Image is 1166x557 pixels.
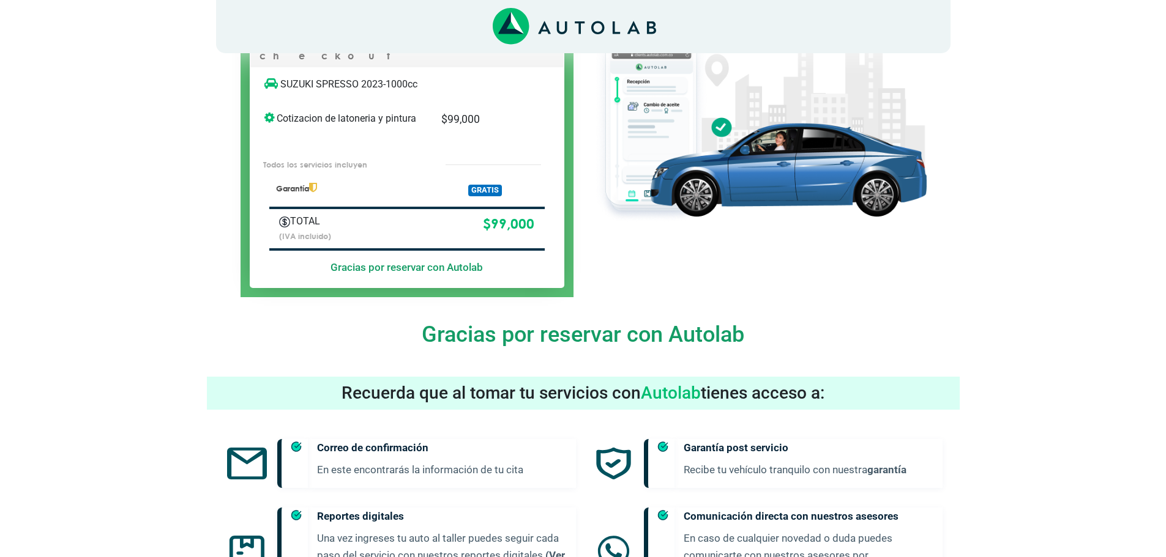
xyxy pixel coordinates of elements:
[207,383,960,404] h3: Recuerda que al tomar tu servicios con tienes acceso a:
[317,507,566,525] h5: Reportes digitales
[867,463,906,476] a: garantía
[393,214,534,235] p: $ 99,000
[264,77,525,92] p: SUZUKI SPRESSO 2023-1000cc
[684,439,933,456] h5: Garantía post servicio
[317,439,566,456] h5: Correo de confirmación
[269,261,545,273] h5: Gracias por reservar con Autolab
[279,214,375,229] p: TOTAL
[684,507,933,525] h5: Comunicación directa con nuestros asesores
[279,231,331,241] small: (IVA incluido)
[263,159,420,171] p: Todos los servicios incluyen
[276,183,424,194] p: Garantía
[641,383,701,403] span: Autolab
[441,111,524,127] p: $ 99,000
[216,322,951,347] h4: Gracias por reservar con Autolab
[684,461,933,478] p: Recibe tu vehículo tranquilo con nuestra
[279,216,290,227] img: Autobooking-Iconos-23.png
[317,461,566,478] p: En este encontrarás la información de tu cita
[264,111,423,126] p: Cotizacion de latoneria y pintura
[493,20,656,32] a: Link al sitio de autolab
[468,185,502,196] span: GRATIS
